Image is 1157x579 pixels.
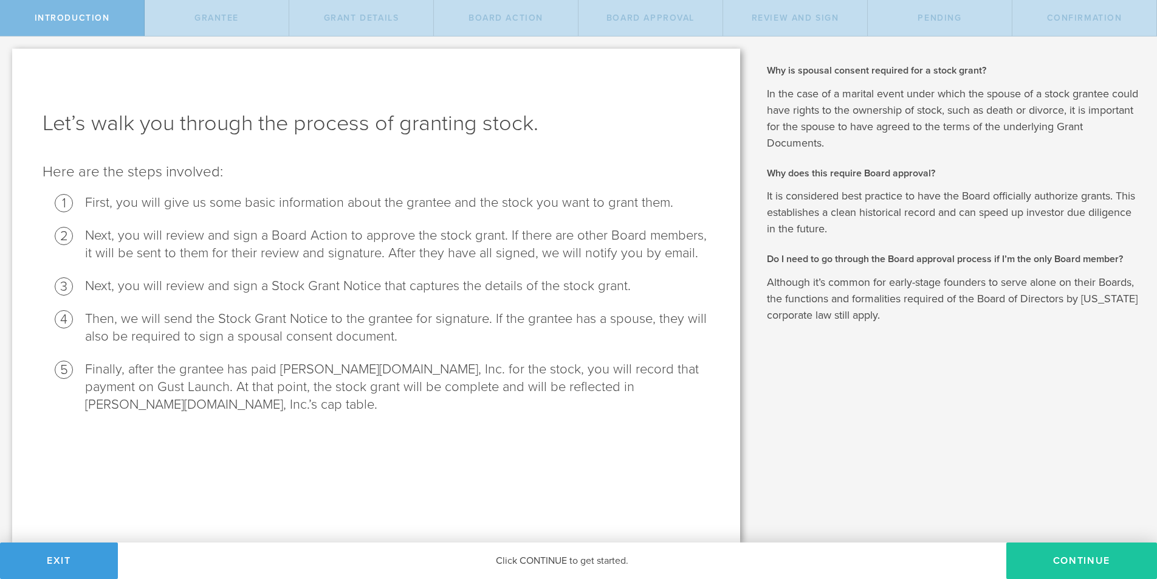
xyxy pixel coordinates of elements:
[118,543,1006,579] div: Click CONTINUE to get started.
[469,13,543,23] span: Board Action
[85,277,710,295] li: Next, you will review and sign a Stock Grant Notice that captures the details of the stock grant.
[606,13,695,23] span: Board Approval
[1006,543,1157,579] button: Continue
[85,194,710,212] li: First, you will give us some basic information about the grantee and the stock you want to grant ...
[85,361,710,414] li: Finally, after the grantee has paid [PERSON_NAME][DOMAIN_NAME], Inc. for the stock, you will reco...
[767,274,1139,324] p: Although it’s common for early-stage founders to serve alone on their Boards, the functions and f...
[752,13,839,23] span: Review and Sign
[767,252,1139,266] h2: Do I need to go through the Board approval process if I’m the only Board member?
[767,167,1139,180] h2: Why does this require Board approval?
[85,310,710,345] li: Then, we will send the Stock Grant Notice to the grantee for signature. If the grantee has a spou...
[43,162,710,182] p: Here are the steps involved:
[43,109,710,138] h1: Let’s walk you through the process of granting stock.
[324,13,399,23] span: Grant Details
[767,86,1139,151] p: In the case of a marital event under which the spouse of a stock grantee could have rights to the...
[767,64,1139,77] h2: Why is spousal consent required for a stock grant?
[194,13,239,23] span: Grantee
[1047,13,1122,23] span: Confirmation
[767,188,1139,237] p: It is considered best practice to have the Board officially authorize grants. This establishes a ...
[35,13,110,23] span: Introduction
[918,13,961,23] span: Pending
[85,227,710,262] li: Next, you will review and sign a Board Action to approve the stock grant. If there are other Boar...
